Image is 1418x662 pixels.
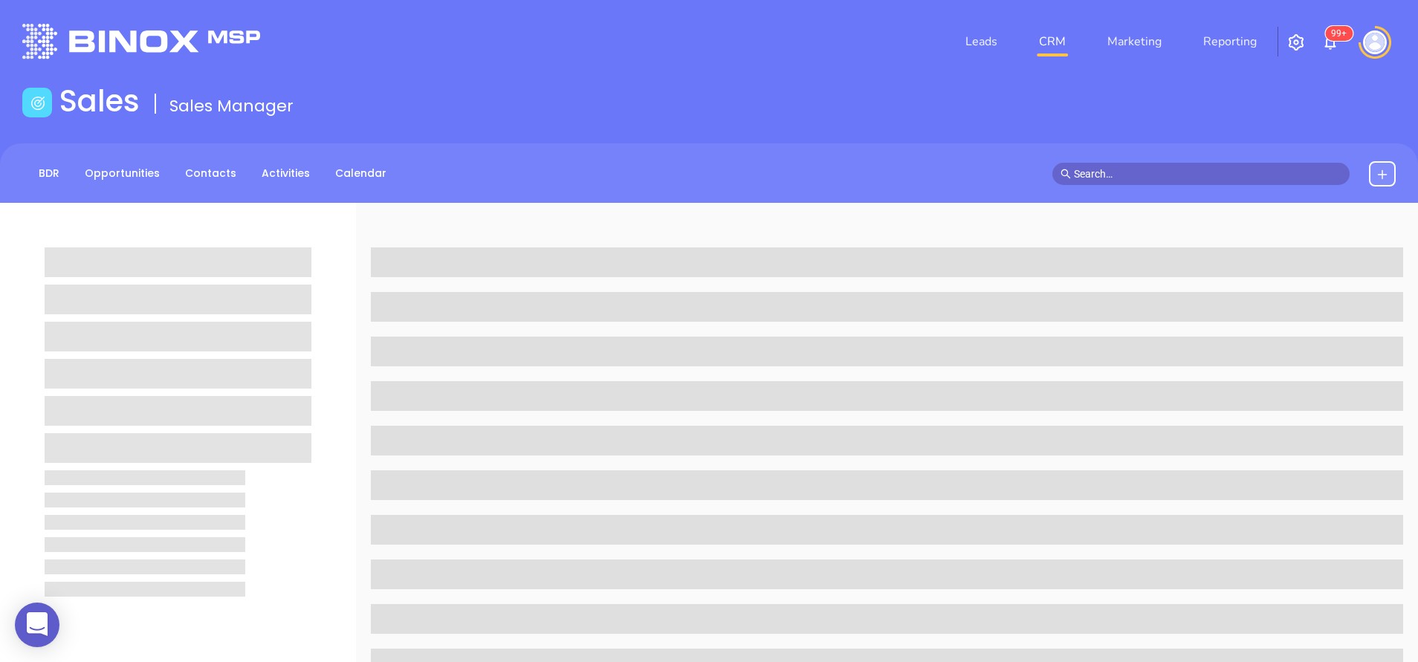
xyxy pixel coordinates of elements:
[169,94,294,117] span: Sales Manager
[59,83,140,119] h1: Sales
[1325,26,1353,41] sup: 101
[1363,30,1387,54] img: user
[22,24,260,59] img: logo
[1061,169,1071,179] span: search
[959,27,1003,56] a: Leads
[30,161,68,186] a: BDR
[1033,27,1072,56] a: CRM
[176,161,245,186] a: Contacts
[1321,33,1339,51] img: iconNotification
[1101,27,1168,56] a: Marketing
[1074,166,1341,182] input: Search…
[1287,33,1305,51] img: iconSetting
[1197,27,1263,56] a: Reporting
[253,161,319,186] a: Activities
[76,161,169,186] a: Opportunities
[326,161,395,186] a: Calendar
